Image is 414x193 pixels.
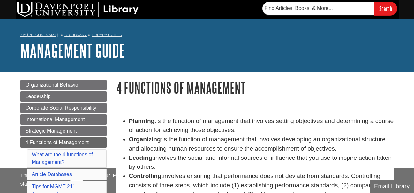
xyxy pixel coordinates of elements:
h1: 4 Functions of Management [116,80,394,96]
nav: breadcrumb [20,31,394,41]
a: DU Library [64,33,87,37]
strong: Leading [129,154,153,161]
a: Management Guide [20,41,125,60]
span: is the function of management that involves developing an organizational structure and allocating... [129,136,386,152]
strong: Organizing [129,136,161,143]
a: What are the 4 functions of Management? [32,152,93,165]
li: : [129,135,394,153]
li: : [129,117,394,135]
span: Strategic Management [26,128,77,134]
input: Find Articles, Books, & More... [262,2,374,15]
a: My [PERSON_NAME] [20,32,58,38]
span: Organizational Behavior [26,82,80,88]
li: : [129,153,394,172]
strong: Controlling [129,173,162,179]
button: Email Library [370,180,414,193]
a: Library Guides [92,33,122,37]
a: Article Databases [32,172,72,177]
form: Searches DU Library's articles, books, and more [262,2,397,15]
a: Corporate Social Responsibility [20,103,107,113]
span: involves the social and informal sources of influence that you use to inspire action taken by oth... [129,154,392,170]
strong: Planning [129,118,155,124]
a: International Management [20,114,107,125]
a: 4 Functions of Management [20,137,107,148]
input: Search [374,2,397,15]
span: 4 Functions of Management [26,140,89,145]
span: Leadership [26,94,51,99]
a: Organizational Behavior [20,80,107,90]
img: DU Library [17,2,139,17]
span: International Management [26,117,85,122]
span: is the function of management that involves setting objectives and determining a course of action... [129,118,394,134]
a: Strategic Management [20,126,107,136]
span: Corporate Social Responsibility [26,105,96,111]
a: Leadership [20,91,107,102]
